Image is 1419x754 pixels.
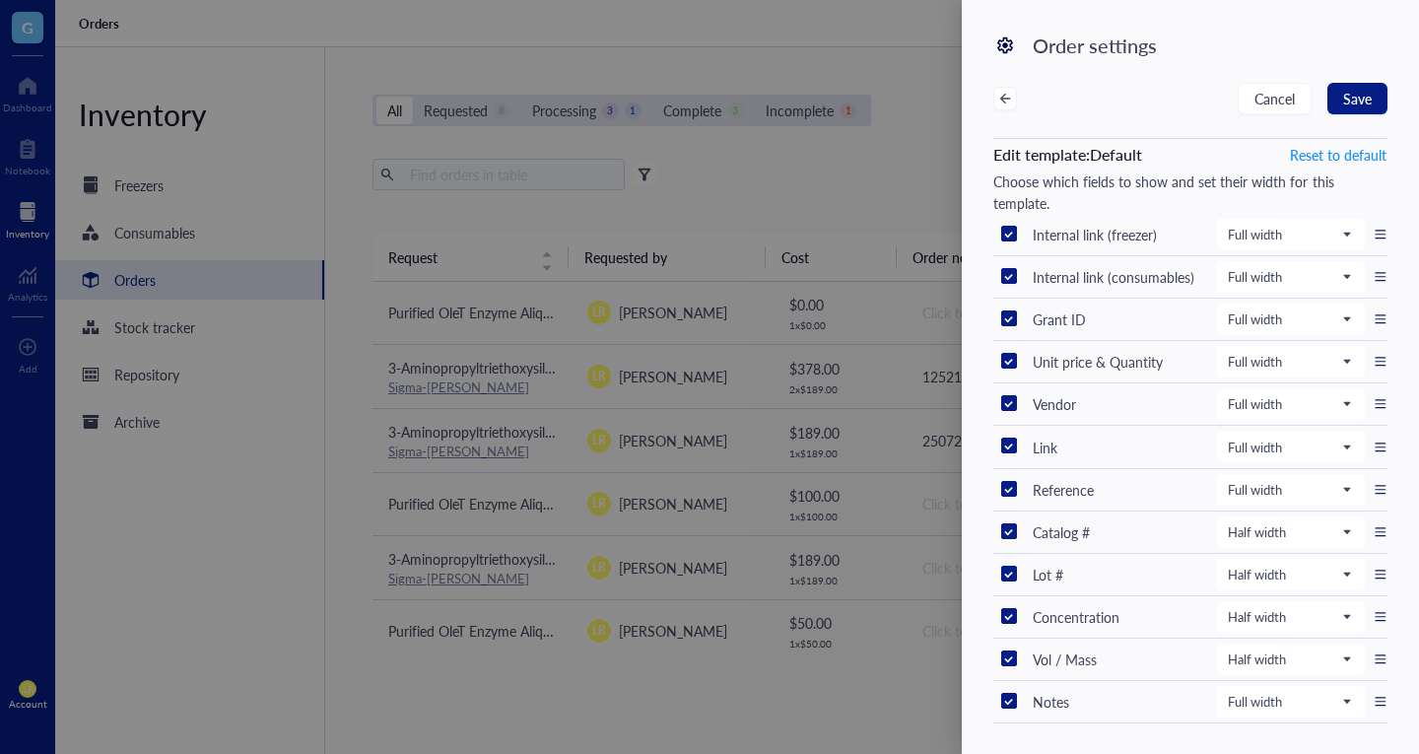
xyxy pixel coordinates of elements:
span: Full width [1228,310,1350,328]
span: Full width [1228,395,1350,413]
span: Full width [1228,439,1350,456]
div: Vendor [1033,393,1076,415]
button: Reset to default [1289,139,1387,171]
span: Cancel [1254,91,1295,106]
span: Half width [1228,651,1350,668]
div: Lot # [1033,564,1063,585]
div: Choose which fields to show and set their width for this template. [993,171,1387,214]
div: Vol / Mass [1033,649,1097,670]
button: Save [1327,83,1387,114]
span: Reset to default [1290,147,1386,163]
div: Internal link (consumables) [1033,266,1194,288]
span: Full width [1228,268,1350,286]
span: Full width [1228,226,1350,243]
div: Catalog # [1033,521,1090,543]
div: Concentration [1033,606,1119,628]
span: Half width [1228,608,1350,626]
div: Notes [1033,691,1069,713]
span: Full width [1228,353,1350,371]
span: Full width [1228,481,1350,499]
span: Full width [1228,693,1350,711]
div: Edit template: Default [993,143,1142,167]
div: Order settings [1033,32,1372,59]
div: Grant ID [1033,308,1086,330]
span: Save [1343,91,1372,106]
div: Internal link (freezer) [1033,224,1157,245]
span: Half width [1228,566,1350,583]
div: Unit price & Quantity [1033,351,1163,373]
span: Half width [1228,523,1350,541]
div: Reference [1033,479,1094,501]
button: Cancel [1238,83,1312,114]
div: Link [1033,437,1057,458]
